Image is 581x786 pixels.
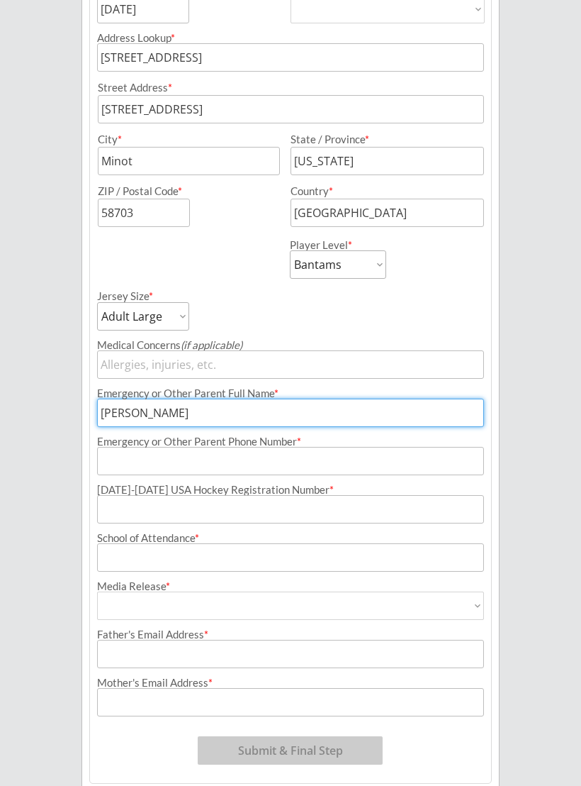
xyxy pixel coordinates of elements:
div: Mother's Email Address [97,677,484,688]
div: [DATE]-[DATE] USA Hockey Registration Number [97,485,484,495]
em: (if applicable) [181,338,242,351]
div: Country [290,186,467,196]
div: Jersey Size [97,291,170,301]
div: Emergency or Other Parent Full Name [97,388,484,399]
div: Medical Concerns [97,340,484,350]
div: Address Lookup [97,33,484,43]
input: Street, City, Province/State [97,43,484,72]
div: Player Level [290,240,386,250]
div: ZIP / Postal Code [98,186,278,196]
div: City [98,134,278,145]
div: Street Address [98,82,484,93]
div: Media Release [97,581,484,592]
div: Emergency or Other Parent Phone Number [97,436,484,447]
div: Father's Email Address [97,629,484,640]
div: State / Province [290,134,467,145]
div: School of Attendance [97,533,484,543]
input: Allergies, injuries, etc. [97,350,484,379]
button: Submit & Final Step [198,736,383,765]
